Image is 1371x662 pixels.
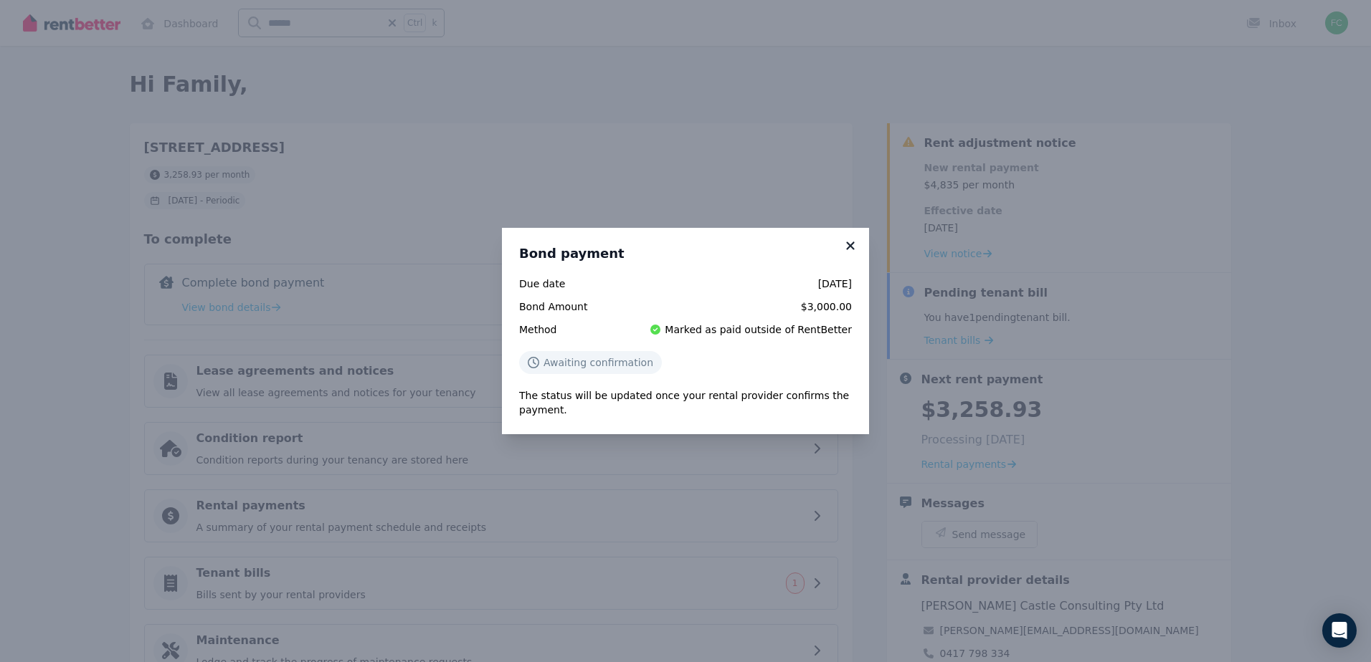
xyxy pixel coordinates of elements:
div: Open Intercom Messenger [1322,613,1357,648]
span: $3,000.00 [627,299,852,314]
span: Awaiting confirmation [544,355,653,370]
span: Marked as paid outside of RentBetter [665,322,852,337]
p: The status will be updated once your rental provider confirms the payment. [519,388,852,417]
span: [DATE] [627,277,852,291]
h3: Bond payment [519,245,852,262]
span: Due date [519,277,619,291]
span: Method [519,322,619,337]
span: Bond Amount [519,299,619,314]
